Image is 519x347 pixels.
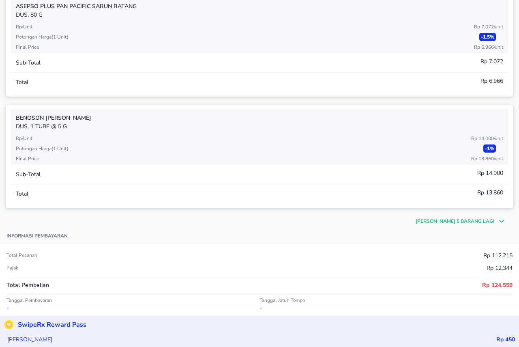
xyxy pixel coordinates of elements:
p: - [259,304,513,312]
p: [PERSON_NAME] 5 barang lagi [416,218,494,225]
p: Total [16,190,28,198]
span: / Unit [494,24,503,30]
span: / Unit [494,44,503,50]
p: Tanggal Pembayaran [6,297,259,304]
p: Potongan harga ( 1 Unit ) [16,33,69,41]
p: - 1 % [483,144,496,153]
p: Rp 12.344 [487,264,513,272]
p: - 1.5 % [479,33,496,41]
p: DUS, 1 TUBE @ 5 G [16,122,503,131]
p: Rp/Unit [16,23,32,30]
p: DUS, 80 g [16,11,503,19]
p: Rp 7.072 [480,57,503,66]
p: Rp 13.860 [471,155,503,162]
p: Tanggal Jatuh Tempo [259,297,513,304]
p: ASEPSO PLUS Pan Pacific SABUN BATANG [16,2,503,11]
p: Rp 6.966 [474,43,503,51]
p: [PERSON_NAME] [4,335,52,344]
p: BENOSON [PERSON_NAME] [16,114,503,122]
p: Sub-Total [16,170,41,179]
p: Sub-Total [16,58,41,67]
p: Rp 112.215 [483,251,513,260]
p: Rp 13.860 [477,188,503,197]
p: Informasi pembayaran [6,233,68,239]
p: Rp 124.559 [482,281,513,289]
p: Total pesanan [6,252,37,259]
p: Final Price [16,155,39,162]
p: - [6,304,259,312]
p: Rp 450 [496,335,515,344]
p: Potongan harga ( 1 Unit ) [16,145,69,152]
p: Rp/Unit [16,135,32,142]
p: Rp 7.072 [474,23,503,30]
p: Pajak [6,265,18,271]
p: Total [16,78,28,86]
p: Rp 14.000 [471,135,503,142]
p: SwipeRx Reward Pass [14,320,86,330]
p: Total Pembelian [6,281,49,289]
span: / Unit [494,135,503,142]
p: Final Price [16,43,39,51]
p: Rp 6.966 [480,77,503,85]
span: / Unit [494,155,503,162]
p: Rp 14.000 [477,169,503,177]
